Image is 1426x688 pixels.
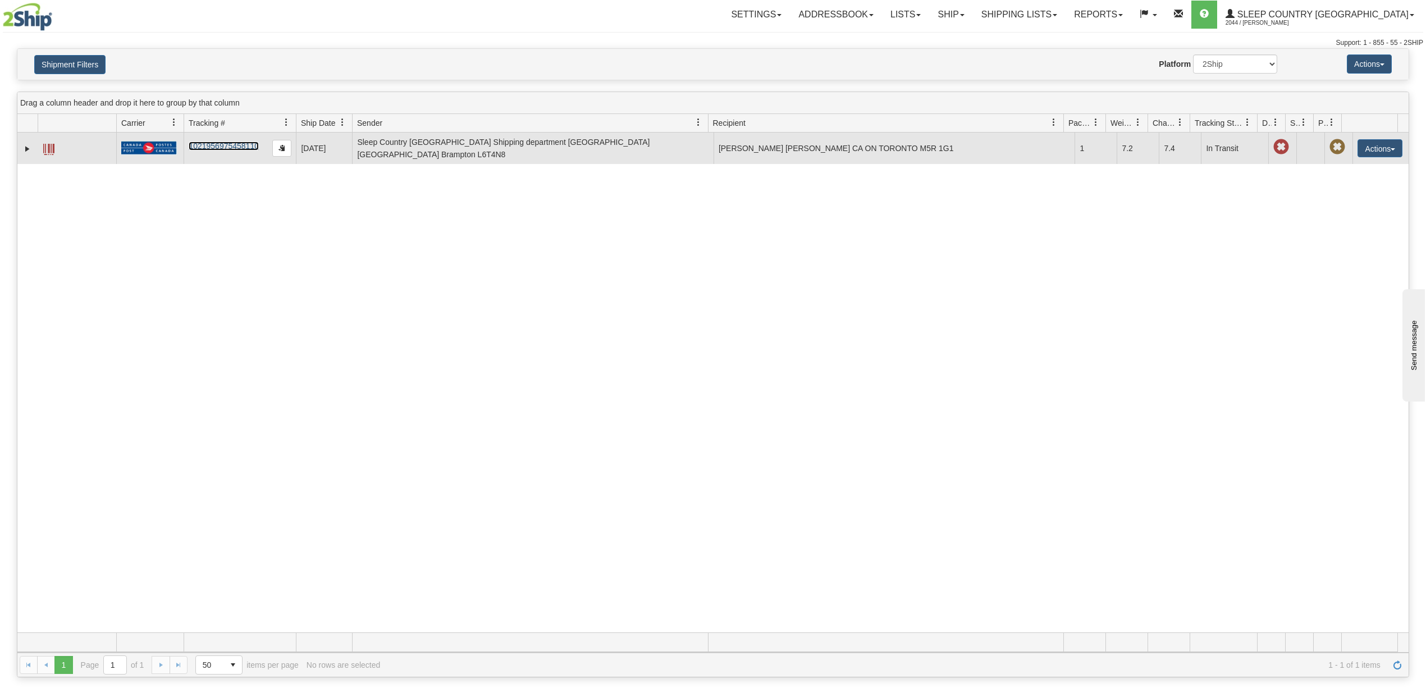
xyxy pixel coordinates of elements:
[1347,54,1392,74] button: Actions
[1066,1,1131,29] a: Reports
[1068,117,1092,129] span: Packages
[1117,133,1159,164] td: 7.2
[307,660,381,669] div: No rows are selected
[1400,286,1425,401] iframe: chat widget
[1266,113,1285,132] a: Delivery Status filter column settings
[1238,113,1257,132] a: Tracking Status filter column settings
[1159,58,1191,70] label: Platform
[357,117,382,129] span: Sender
[1201,133,1268,164] td: In Transit
[714,133,1075,164] td: [PERSON_NAME] [PERSON_NAME] CA ON TORONTO M5R 1G1
[3,3,52,31] img: logo2044.jpg
[189,142,259,151] a: 1021956975458110
[1195,117,1244,129] span: Tracking Status
[1153,117,1176,129] span: Charge
[1075,133,1117,164] td: 1
[973,1,1066,29] a: Shipping lists
[121,117,145,129] span: Carrier
[164,113,184,132] a: Carrier filter column settings
[189,117,225,129] span: Tracking #
[3,38,1423,48] div: Support: 1 - 855 - 55 - 2SHIP
[1044,113,1063,132] a: Recipient filter column settings
[333,113,352,132] a: Ship Date filter column settings
[723,1,790,29] a: Settings
[1273,139,1289,155] span: Late
[81,655,144,675] span: Page of 1
[195,655,299,675] span: items per page
[1086,113,1105,132] a: Packages filter column settings
[121,141,176,155] img: 20 - Canada Post
[8,10,104,18] div: Send message
[17,92,1409,114] div: grid grouping header
[1128,113,1148,132] a: Weight filter column settings
[1358,139,1402,157] button: Actions
[195,655,243,675] span: Page sizes drop down
[301,117,335,129] span: Ship Date
[1322,113,1341,132] a: Pickup Status filter column settings
[790,1,882,29] a: Addressbook
[1171,113,1190,132] a: Charge filter column settings
[1159,133,1201,164] td: 7.4
[1235,10,1409,19] span: Sleep Country [GEOGRAPHIC_DATA]
[1226,17,1310,29] span: 2044 / [PERSON_NAME]
[1262,117,1272,129] span: Delivery Status
[689,113,708,132] a: Sender filter column settings
[1294,113,1313,132] a: Shipment Issues filter column settings
[296,133,352,164] td: [DATE]
[224,656,242,674] span: select
[882,1,929,29] a: Lists
[929,1,972,29] a: Ship
[1388,656,1406,674] a: Refresh
[1318,117,1328,129] span: Pickup Status
[388,660,1381,669] span: 1 - 1 of 1 items
[1217,1,1423,29] a: Sleep Country [GEOGRAPHIC_DATA] 2044 / [PERSON_NAME]
[54,656,72,674] span: Page 1
[34,55,106,74] button: Shipment Filters
[1290,117,1300,129] span: Shipment Issues
[1329,139,1345,155] span: Pickup Not Assigned
[104,656,126,674] input: Page 1
[713,117,746,129] span: Recipient
[43,139,54,157] a: Label
[272,140,291,157] button: Copy to clipboard
[277,113,296,132] a: Tracking # filter column settings
[352,133,714,164] td: Sleep Country [GEOGRAPHIC_DATA] Shipping department [GEOGRAPHIC_DATA] [GEOGRAPHIC_DATA] Brampton ...
[22,143,33,154] a: Expand
[1110,117,1134,129] span: Weight
[203,659,217,671] span: 50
